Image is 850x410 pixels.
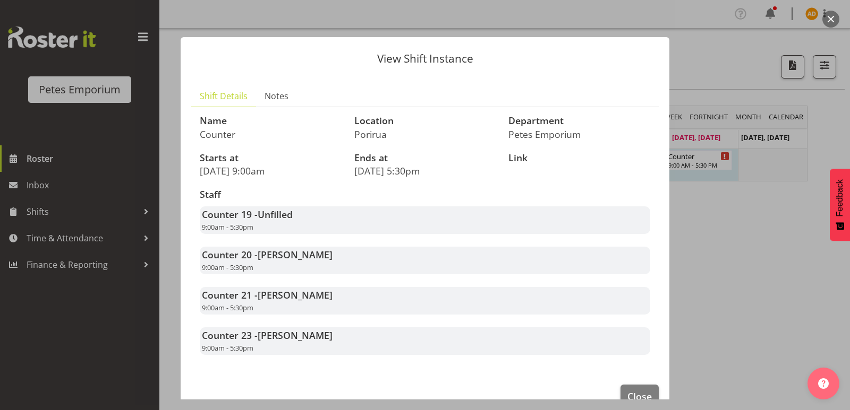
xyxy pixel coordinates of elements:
span: Notes [265,90,288,102]
p: [DATE] 5:30pm [354,165,496,177]
span: [PERSON_NAME] [258,248,333,261]
h3: Department [508,116,650,126]
button: Feedback - Show survey [830,169,850,241]
button: Close [620,385,659,408]
h3: Location [354,116,496,126]
span: Unfilled [258,208,293,221]
span: 9:00am - 5:30pm [202,222,253,232]
span: 9:00am - 5:30pm [202,303,253,312]
h3: Link [508,153,650,163]
strong: Counter 20 - [202,248,333,261]
span: Shift Details [200,90,248,102]
span: Close [627,389,652,403]
span: 9:00am - 5:30pm [202,263,253,272]
h3: Staff [200,189,650,200]
p: [DATE] 9:00am [200,165,342,177]
strong: Counter 23 - [202,329,333,342]
strong: Counter 19 - [202,208,293,221]
img: help-xxl-2.png [818,378,829,389]
p: Petes Emporium [508,128,650,140]
strong: Counter 21 - [202,289,333,301]
h3: Ends at [354,153,496,163]
span: 9:00am - 5:30pm [202,343,253,353]
p: Porirua [354,128,496,140]
h3: Starts at [200,153,342,163]
span: Feedback [835,179,845,216]
span: [PERSON_NAME] [258,289,333,301]
p: View Shift Instance [191,53,659,64]
p: Counter [200,128,342,140]
h3: Name [200,116,342,126]
span: [PERSON_NAME] [258,329,333,342]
